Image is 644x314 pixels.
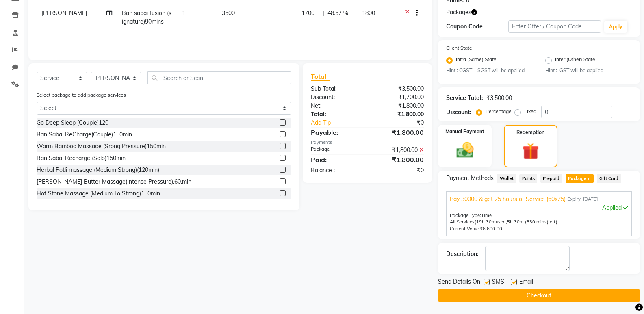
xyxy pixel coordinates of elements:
div: ₹0 [378,119,430,127]
div: Paid: [305,155,367,165]
span: Pay 30000 & get 25 hours of Service (60x25) [450,195,566,204]
div: ₹3,500.00 [486,94,512,102]
input: Search or Scan [147,71,291,84]
span: ₹6,600.00 [480,226,502,232]
span: Email [519,277,533,288]
span: [PERSON_NAME] [41,9,87,17]
div: ₹0 [367,166,430,175]
span: 48.57 % [327,9,348,17]
input: Enter Offer / Coupon Code [508,20,601,33]
div: ₹1,800.00 [367,102,430,110]
span: Ban sabai fusion (signature)90mins [122,9,171,25]
span: 1800 [362,9,375,17]
div: ₹1,800.00 [367,128,430,137]
div: Payable: [305,128,367,137]
div: Payments [311,139,424,146]
span: Expiry: [DATE] [567,196,598,203]
button: Checkout [438,289,640,302]
small: Hint : IGST will be applied [545,67,632,74]
button: Apply [604,21,627,33]
div: Sub Total: [305,84,367,93]
span: SMS [492,277,504,288]
small: Hint : CGST + SGST will be applied [446,67,533,74]
span: 1700 F [301,9,319,17]
label: Fixed [524,108,536,115]
label: Redemption [516,129,544,136]
div: ₹1,800.00 [367,110,430,119]
span: Send Details On [438,277,480,288]
div: Description: [446,250,479,258]
label: Client State [446,44,472,52]
span: Payment Methods [446,174,494,182]
div: Total: [305,110,367,119]
span: Current Value: [450,226,480,232]
div: ₹1,800.00 [367,155,430,165]
div: Applied [450,204,628,212]
div: Net: [305,102,367,110]
div: ₹1,800.00 [367,146,430,154]
div: ₹3,500.00 [367,84,430,93]
span: Packages [446,8,471,17]
div: Go Deep Sleep (Couple)120 [37,119,108,127]
div: Discount: [446,108,471,117]
label: Manual Payment [445,128,484,135]
div: Warm Bamboo Massage (Srong Pressure)150min [37,142,166,151]
span: 1 [182,9,185,17]
div: Ban Sabai Recharge (Solo)150min [37,154,126,162]
a: Add Tip [305,119,378,127]
span: 3500 [222,9,235,17]
span: | [323,9,324,17]
span: Total [311,72,330,81]
div: Balance : [305,166,367,175]
span: (19h 30m [475,219,496,225]
label: Percentage [486,108,512,115]
div: Ban Sabai ReCharge(Couple)150min [37,130,132,139]
img: _gift.svg [517,141,544,161]
div: Coupon Code [446,22,508,31]
div: Hot Stone Massage (Medium To Strong)150min [37,189,160,198]
img: _cash.svg [451,140,479,160]
span: All Services [450,219,475,225]
span: Package Type: [450,212,481,218]
div: Package [305,146,367,154]
span: Package [566,174,594,183]
span: 1 [586,177,591,182]
div: [PERSON_NAME] Butter Massage(Intense Pressure),60.min [37,178,191,186]
span: Points [519,174,537,183]
span: Wallet [497,174,516,183]
span: Prepaid [540,174,562,183]
span: Gift Card [597,174,621,183]
label: Inter (Other) State [555,56,595,65]
div: Herbal Potli massage (Medium Strong)(120min) [37,166,159,174]
span: Time [481,212,492,218]
div: Discount: [305,93,367,102]
label: Intra (Same) State [456,56,497,65]
div: ₹1,700.00 [367,93,430,102]
span: used, left) [475,219,557,225]
div: Service Total: [446,94,483,102]
label: Select package to add package services [37,91,126,99]
span: 5h 30m (330 mins) [507,219,549,225]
